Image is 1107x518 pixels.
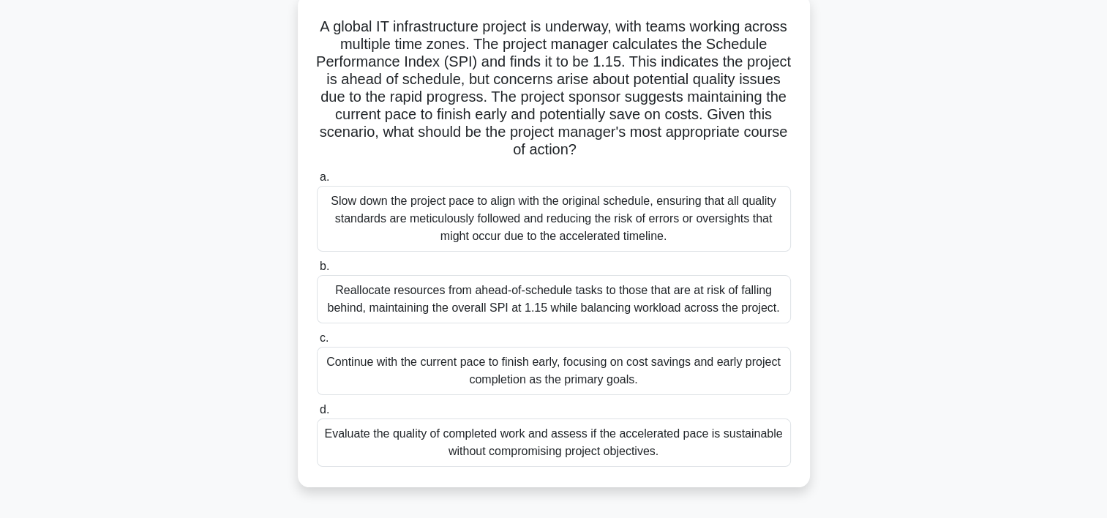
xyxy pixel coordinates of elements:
h5: A global IT infrastructure project is underway, with teams working across multiple time zones. Th... [315,18,792,159]
span: b. [320,260,329,272]
span: a. [320,170,329,183]
div: Reallocate resources from ahead-of-schedule tasks to those that are at risk of falling behind, ma... [317,275,791,323]
span: c. [320,331,329,344]
span: d. [320,403,329,416]
div: Continue with the current pace to finish early, focusing on cost savings and early project comple... [317,347,791,395]
div: Evaluate the quality of completed work and assess if the accelerated pace is sustainable without ... [317,418,791,467]
div: Slow down the project pace to align with the original schedule, ensuring that all quality standar... [317,186,791,252]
